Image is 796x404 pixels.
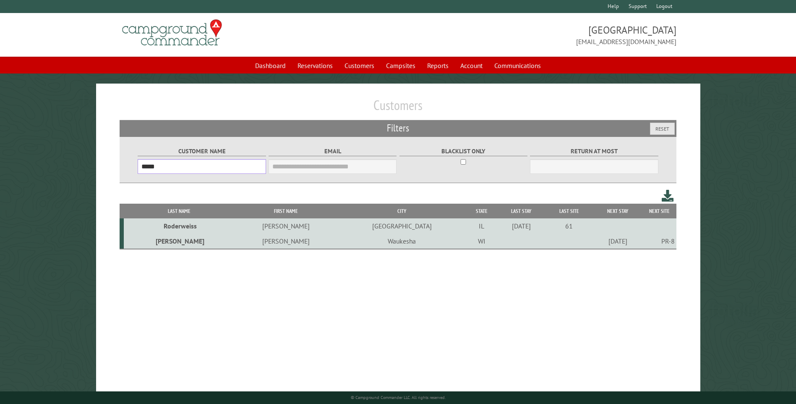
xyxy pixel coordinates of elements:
[530,147,658,156] label: Return at most
[234,218,338,233] td: [PERSON_NAME]
[339,58,379,73] a: Customers
[497,204,545,218] th: Last Stay
[234,233,338,249] td: [PERSON_NAME]
[269,147,397,156] label: Email
[250,58,291,73] a: Dashboard
[643,204,676,218] th: Next Site
[338,218,466,233] td: [GEOGRAPHIC_DATA]
[422,58,454,73] a: Reports
[124,218,234,233] td: Roderweiss
[292,58,338,73] a: Reservations
[338,204,466,218] th: City
[398,23,676,47] span: [GEOGRAPHIC_DATA] [EMAIL_ADDRESS][DOMAIN_NAME]
[138,147,266,156] label: Customer Name
[399,147,527,156] label: Blacklist only
[489,58,546,73] a: Communications
[662,188,674,204] a: Download this customer list (.csv)
[466,204,497,218] th: State
[650,123,675,135] button: Reset
[455,58,488,73] a: Account
[120,16,224,49] img: Campground Commander
[120,97,676,120] h1: Customers
[124,233,234,249] td: [PERSON_NAME]
[124,204,234,218] th: Last Name
[498,222,544,230] div: [DATE]
[643,233,676,249] td: PR-8
[466,218,497,233] td: IL
[338,233,466,249] td: Waukesha
[120,120,676,136] h2: Filters
[545,204,593,218] th: Last Site
[381,58,420,73] a: Campsites
[594,237,642,245] div: [DATE]
[234,204,338,218] th: First Name
[545,218,593,233] td: 61
[466,233,497,249] td: WI
[592,204,642,218] th: Next Stay
[351,395,446,400] small: © Campground Commander LLC. All rights reserved.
